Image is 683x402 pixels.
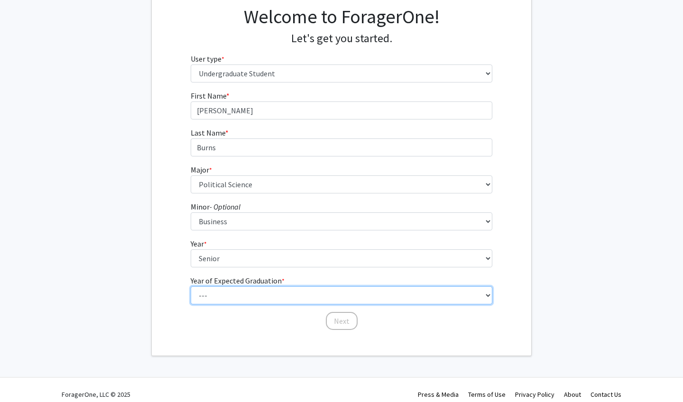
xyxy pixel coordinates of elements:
[191,32,493,46] h4: Let's get you started.
[515,390,554,399] a: Privacy Policy
[7,359,40,395] iframe: Chat
[191,164,212,175] label: Major
[564,390,581,399] a: About
[191,5,493,28] h1: Welcome to ForagerOne!
[191,201,240,212] label: Minor
[468,390,506,399] a: Terms of Use
[326,312,358,330] button: Next
[191,91,226,100] span: First Name
[191,238,207,249] label: Year
[210,202,240,211] i: - Optional
[191,128,225,137] span: Last Name
[191,275,285,286] label: Year of Expected Graduation
[418,390,459,399] a: Press & Media
[591,390,621,399] a: Contact Us
[191,53,224,64] label: User type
